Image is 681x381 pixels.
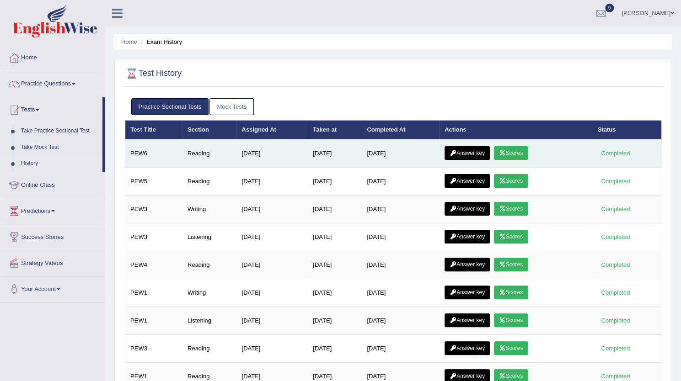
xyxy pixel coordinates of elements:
td: PEW1 [125,279,182,307]
a: Scores [494,313,528,327]
div: Completed [598,176,633,186]
td: PEW6 [125,139,182,168]
a: Answer key [445,174,490,188]
a: Mock Tests [209,98,254,115]
td: [DATE] [236,279,308,307]
td: [DATE] [362,196,440,223]
a: Home [121,38,137,45]
a: Answer key [445,341,490,355]
a: Strategy Videos [0,250,105,273]
div: Completed [598,288,633,297]
td: [DATE] [308,223,362,251]
a: Home [0,45,105,68]
td: [DATE] [236,139,308,168]
div: Completed [598,204,633,214]
span: 9 [605,4,614,12]
td: Reading [182,139,237,168]
td: [DATE] [236,223,308,251]
th: Status [593,120,661,139]
td: Reading [182,335,237,363]
div: Completed [598,232,633,242]
td: PEW3 [125,196,182,223]
td: [DATE] [308,251,362,279]
td: [DATE] [362,307,440,335]
a: Predictions [0,198,105,221]
th: Assigned At [236,120,308,139]
div: Completed [598,148,633,158]
a: Scores [494,146,528,160]
a: Your Account [0,276,105,299]
td: [DATE] [308,279,362,307]
td: [DATE] [236,307,308,335]
td: [DATE] [236,168,308,196]
td: Writing [182,196,237,223]
a: Answer key [445,230,490,243]
td: [DATE] [362,223,440,251]
td: Reading [182,168,237,196]
td: [DATE] [362,279,440,307]
div: Completed [598,344,633,353]
a: Scores [494,341,528,355]
div: Completed [598,371,633,381]
td: Writing [182,279,237,307]
td: [DATE] [236,196,308,223]
td: [DATE] [362,139,440,168]
th: Section [182,120,237,139]
a: Answer key [445,146,490,160]
td: [DATE] [308,168,362,196]
td: Listening [182,223,237,251]
a: Take Mock Test [17,139,102,156]
td: [DATE] [236,335,308,363]
td: [DATE] [308,139,362,168]
a: Practice Questions [0,71,105,94]
td: PEW4 [125,251,182,279]
th: Actions [440,120,593,139]
td: [DATE] [362,335,440,363]
div: Completed [598,260,633,270]
td: Reading [182,251,237,279]
td: [DATE] [362,168,440,196]
a: Online Class [0,172,105,195]
a: Scores [494,230,528,243]
a: Scores [494,174,528,188]
td: [DATE] [308,307,362,335]
a: Take Practice Sectional Test [17,123,102,139]
td: [DATE] [308,196,362,223]
td: Listening [182,307,237,335]
div: Completed [598,316,633,325]
th: Test Title [125,120,182,139]
a: Answer key [445,313,490,327]
a: Answer key [445,286,490,299]
td: [DATE] [362,251,440,279]
th: Taken at [308,120,362,139]
a: Scores [494,258,528,271]
a: Success Stories [0,224,105,247]
td: PEW1 [125,307,182,335]
a: Answer key [445,202,490,216]
a: Scores [494,286,528,299]
td: [DATE] [308,335,362,363]
td: PEW3 [125,335,182,363]
li: Exam History [139,37,182,46]
a: Answer key [445,258,490,271]
a: Practice Sectional Tests [131,98,209,115]
a: Tests [0,97,102,120]
td: PEW3 [125,223,182,251]
a: History [17,155,102,172]
th: Completed At [362,120,440,139]
td: [DATE] [236,251,308,279]
td: PEW5 [125,168,182,196]
h2: Test History [125,67,182,80]
a: Scores [494,202,528,216]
